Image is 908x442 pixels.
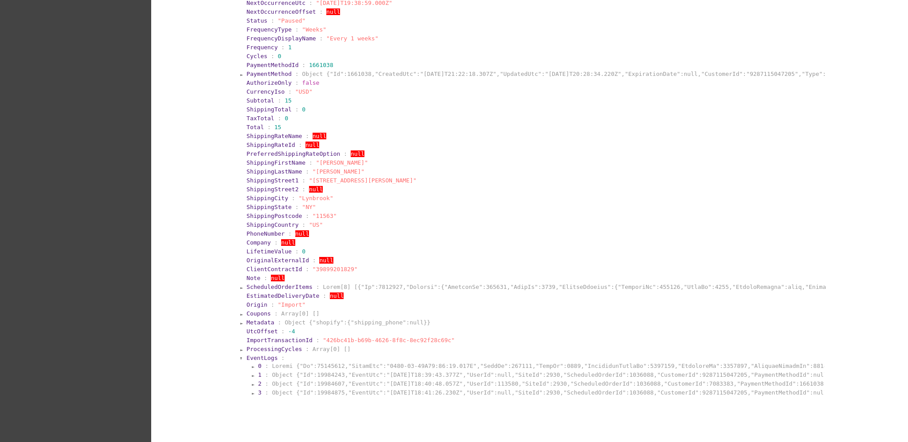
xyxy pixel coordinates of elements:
[247,150,340,157] span: PreferredShippingRateOption
[247,35,316,42] span: FrequencyDisplayName
[302,248,305,255] span: 0
[323,337,454,343] span: "426bc41b-b69b-4626-8f8c-8ec92f28c69c"
[247,248,292,255] span: LifetimeValue
[271,17,274,24] span: :
[247,204,292,210] span: ShippingState
[313,346,351,352] span: Array[0] []
[247,97,274,104] span: Subtotal
[295,26,299,33] span: :
[274,124,282,130] span: 15
[302,186,305,193] span: :
[298,195,333,201] span: "Lynbrook"
[302,106,305,113] span: 0
[247,319,274,326] span: Metadata
[247,106,292,113] span: ShippingTotal
[302,177,305,184] span: :
[295,248,299,255] span: :
[288,88,292,95] span: :
[247,213,302,219] span: ShippingPostcode
[247,257,309,264] span: OriginalExternalId
[302,62,305,68] span: :
[247,186,298,193] span: ShippingStreet2
[313,257,316,264] span: :
[247,195,288,201] span: ShippingCity
[278,115,282,122] span: :
[309,177,417,184] span: "[STREET_ADDRESS][PERSON_NAME]"
[274,239,278,246] span: :
[278,53,282,59] span: 0
[247,142,295,148] span: ShippingRateId
[247,177,298,184] span: ShippingStreet1
[247,79,292,86] span: AuthorizeOnly
[274,310,278,317] span: :
[319,35,323,42] span: :
[313,266,358,272] span: "39899201829"
[292,195,295,201] span: :
[247,292,319,299] span: EstimatedDeliveryDate
[302,204,316,210] span: "NY"
[258,380,262,387] span: 2
[302,221,305,228] span: :
[265,371,269,378] span: :
[302,26,326,33] span: "Weeks"
[247,115,274,122] span: TaxTotal
[309,221,323,228] span: "US"
[288,44,292,51] span: 1
[258,363,262,369] span: 0
[271,301,274,308] span: :
[319,257,333,264] span: null
[319,8,323,15] span: :
[265,363,269,369] span: :
[316,284,320,290] span: :
[247,328,278,335] span: UtcOffset
[247,159,305,166] span: ShippingFirstName
[247,266,302,272] span: ClientContractId
[247,62,298,68] span: PaymentMethodId
[302,79,319,86] span: false
[295,71,299,77] span: :
[305,346,309,352] span: :
[247,310,271,317] span: Coupons
[247,355,278,361] span: EventLogs
[313,213,337,219] span: "11563"
[247,230,285,237] span: PhoneNumber
[305,142,319,148] span: null
[247,53,267,59] span: Cycles
[288,230,292,237] span: :
[309,62,333,68] span: 1661038
[351,150,364,157] span: null
[247,71,292,77] span: PaymentMethod
[247,275,260,281] span: Note
[247,221,298,228] span: ShippingCountry
[271,53,274,59] span: :
[247,301,267,308] span: Origin
[271,275,285,281] span: null
[278,301,306,308] span: "Import"
[285,115,288,122] span: 0
[247,17,267,24] span: Status
[326,8,340,15] span: null
[265,389,269,396] span: :
[281,328,285,335] span: :
[323,292,326,299] span: :
[281,355,285,361] span: :
[247,88,285,95] span: CurrencyIso
[344,150,347,157] span: :
[278,97,282,104] span: :
[295,88,313,95] span: "USD"
[265,380,269,387] span: :
[298,142,302,148] span: :
[330,292,344,299] span: null
[305,133,309,139] span: :
[295,204,299,210] span: :
[247,346,302,352] span: ProcessingCycles
[313,133,326,139] span: null
[278,319,282,326] span: :
[281,310,319,317] span: Array[0] []
[258,371,262,378] span: 1
[295,230,309,237] span: null
[305,213,309,219] span: :
[313,168,364,175] span: "[PERSON_NAME]"
[309,159,313,166] span: :
[281,239,295,246] span: null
